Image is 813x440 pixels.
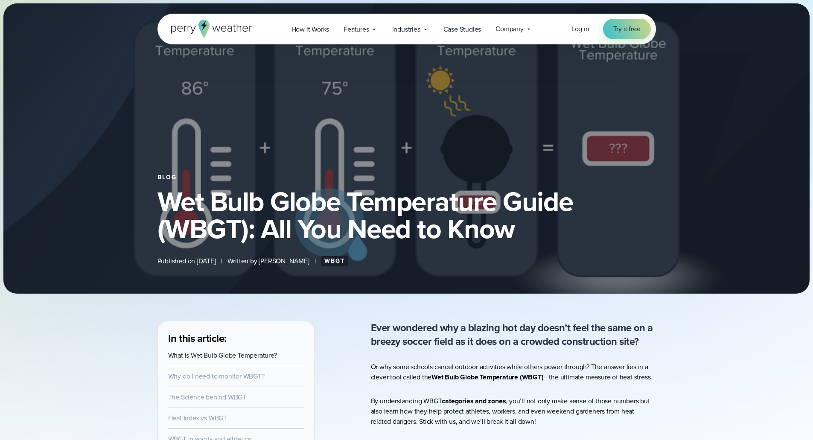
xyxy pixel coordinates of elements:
a: Heat Index vs WBGT [168,413,227,423]
span: | [221,256,222,266]
a: What is Wet Bulb Globe Temperature? [168,350,277,360]
span: Published on [DATE] [157,256,216,266]
strong: Wet Bulb Globe Temperature (WBGT) [431,372,543,382]
span: Written by [PERSON_NAME] [227,256,309,266]
a: Log in [571,24,589,34]
a: Case Studies [436,20,489,38]
strong: categories and zones [442,396,506,406]
a: How it Works [284,20,337,38]
a: The Science behind WBGT [168,392,246,402]
a: WBGT [321,256,348,266]
h1: Wet Bulb Globe Temperature Guide (WBGT): All You Need to Know [157,188,656,242]
a: Try it free [603,19,651,39]
span: Features [344,24,369,35]
span: | [315,256,316,266]
span: Case Studies [443,24,481,35]
p: Ever wondered why a blazing hot day doesn’t feel the same on a breezy soccer field as it does on ... [371,321,656,348]
span: Industries [392,24,420,35]
a: Why do I need to monitor WBGT? [168,371,265,381]
div: Blog [157,174,656,181]
span: Company [495,24,524,34]
span: How it Works [291,24,329,35]
p: Or why some schools cancel outdoor activities while others power through? The answer lies in a cl... [371,362,656,382]
p: By understanding WBGT , you’ll not only make sense of those numbers but also learn how they help ... [371,396,656,427]
h3: In this article: [168,332,304,345]
span: Try it free [613,24,641,34]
